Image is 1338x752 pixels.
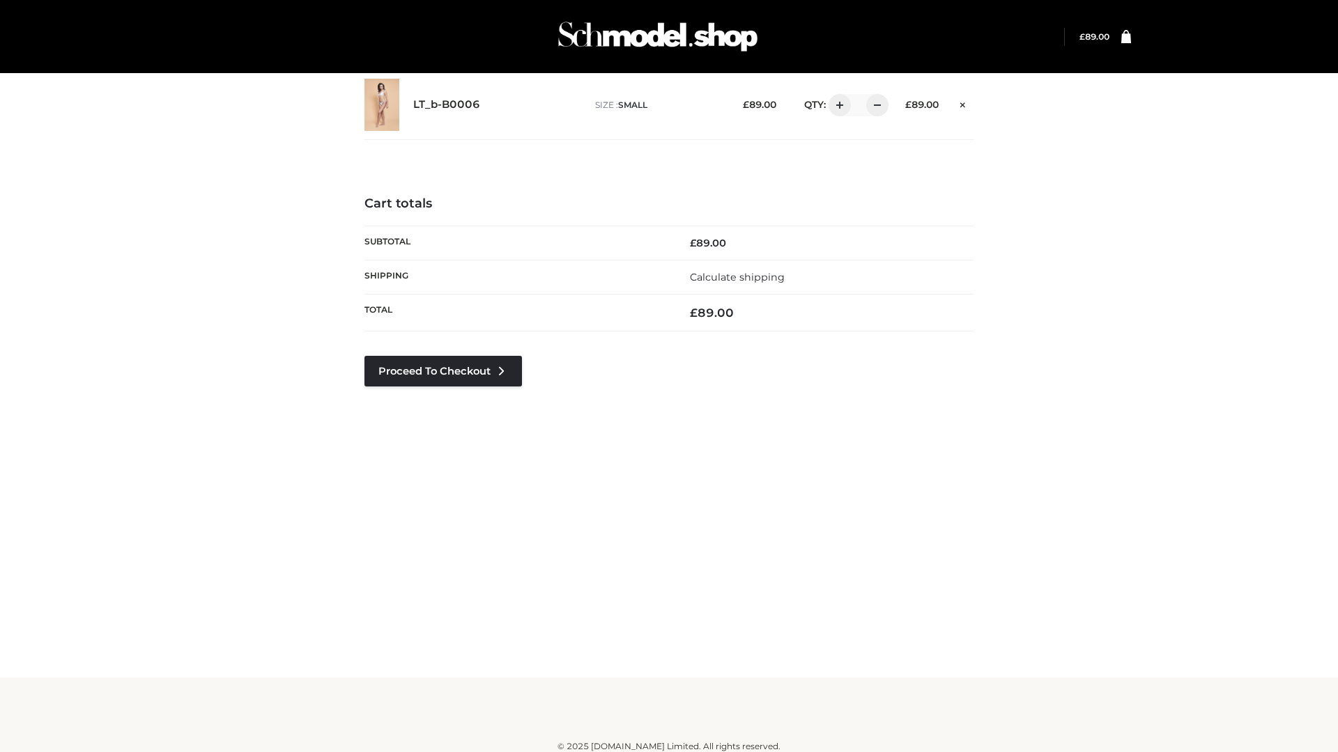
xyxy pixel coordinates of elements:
span: £ [743,99,749,110]
bdi: 89.00 [743,99,776,110]
img: LT_b-B0006 - SMALL [364,79,399,131]
h4: Cart totals [364,196,974,212]
p: size : [595,99,721,111]
span: £ [905,99,912,110]
th: Total [364,295,669,331]
bdi: 89.00 [1079,31,1109,42]
bdi: 89.00 [690,306,734,320]
a: Proceed to Checkout [364,356,522,386]
div: QTY: [790,94,884,116]
a: Remove this item [953,94,974,112]
bdi: 89.00 [690,237,726,249]
a: Calculate shipping [690,271,785,283]
bdi: 89.00 [905,99,939,110]
th: Subtotal [364,226,669,260]
a: LT_b-B0006 [413,98,480,111]
img: Schmodel Admin 964 [553,9,762,64]
a: £89.00 [1079,31,1109,42]
span: £ [1079,31,1085,42]
span: £ [690,237,696,249]
span: SMALL [618,100,647,110]
span: £ [690,306,698,320]
th: Shipping [364,260,669,294]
